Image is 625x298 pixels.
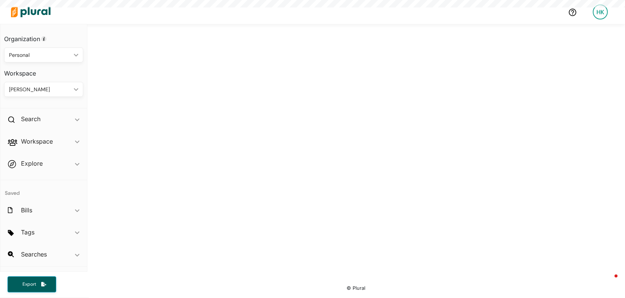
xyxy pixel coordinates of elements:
h4: Saved [0,180,87,199]
h2: Tags [21,228,34,236]
h2: Search [21,115,40,123]
h2: Bills [21,206,32,214]
div: Tooltip anchor [40,36,47,42]
iframe: Intercom live chat [600,273,618,291]
button: Export [7,276,56,292]
div: HK [593,4,608,19]
h3: Workspace [4,62,83,79]
h2: Explore [21,159,43,168]
h2: Searches [21,250,47,258]
span: Export [17,281,41,288]
div: Personal [9,51,71,59]
small: © Plural [347,285,365,291]
h2: Workspace [21,137,53,145]
a: HK [587,1,614,22]
div: [PERSON_NAME] [9,86,71,93]
h3: Organization [4,28,83,44]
